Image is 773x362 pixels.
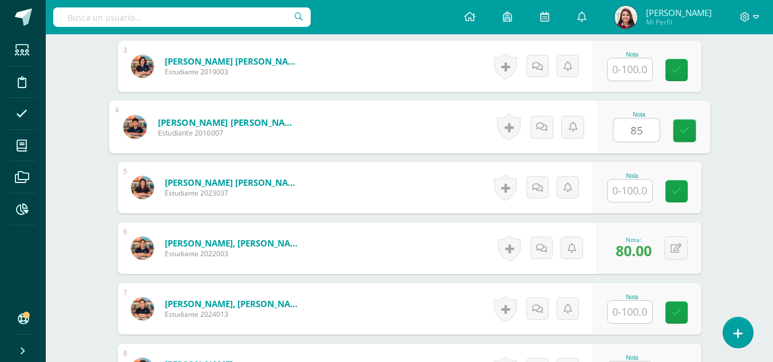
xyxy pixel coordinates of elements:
[608,180,652,202] input: 0-100.0
[131,237,154,260] img: 5269beaccaea84eba4ea2ff99768d90c.png
[131,55,154,78] img: 4f50012d92464b3483a89e581858c2dc.png
[165,67,302,77] span: Estudiante 2019003
[607,51,657,58] div: Nota
[616,236,652,244] div: Nota:
[157,116,299,128] a: [PERSON_NAME] [PERSON_NAME]
[608,301,652,323] input: 0-100.0
[123,115,146,138] img: 60409fed9587a650131af54a156fac1c.png
[607,355,657,361] div: Nota
[607,173,657,179] div: Nota
[131,176,154,199] img: f58d4086fca8389a176476d61035a7d1.png
[53,7,311,27] input: Busca un usuario...
[615,6,637,29] img: 8a2d8b7078a2d6841caeaa0cd41511da.png
[165,188,302,198] span: Estudiante 2023037
[646,17,712,27] span: Mi Perfil
[613,119,659,142] input: 0-100.0
[131,297,154,320] img: f43e27e3ed8d81362cd13648f0beaef1.png
[616,241,652,260] span: 80.00
[613,112,665,118] div: Nota
[607,294,657,300] div: Nota
[165,298,302,309] a: [PERSON_NAME], [PERSON_NAME]
[608,58,652,81] input: 0-100.0
[157,128,299,138] span: Estudiante 2016007
[165,237,302,249] a: [PERSON_NAME], [PERSON_NAME]
[646,7,712,18] span: [PERSON_NAME]
[165,249,302,258] span: Estudiante 2022003
[165,309,302,319] span: Estudiante 2024013
[165,55,302,67] a: [PERSON_NAME] [PERSON_NAME]
[165,177,302,188] a: [PERSON_NAME] [PERSON_NAME]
